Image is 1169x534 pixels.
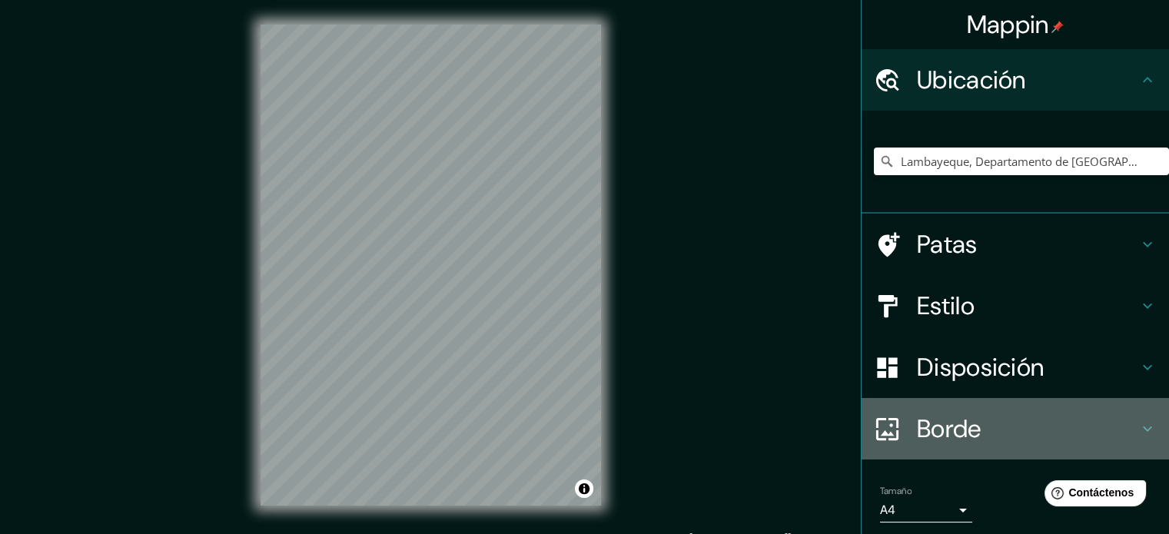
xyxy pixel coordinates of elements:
font: Ubicación [917,64,1026,96]
font: Patas [917,228,978,260]
font: Estilo [917,290,975,322]
font: Borde [917,413,981,445]
iframe: Lanzador de widgets de ayuda [1032,474,1152,517]
div: Estilo [862,275,1169,337]
img: pin-icon.png [1051,21,1064,33]
font: A4 [880,502,895,518]
font: Disposición [917,351,1044,383]
font: Tamaño [880,485,912,497]
div: Borde [862,398,1169,459]
div: Patas [862,214,1169,275]
canvas: Mapa [261,25,601,506]
input: Elige tu ciudad o zona [874,148,1169,175]
button: Activar o desactivar atribución [575,479,593,498]
font: Mappin [967,8,1049,41]
div: Disposición [862,337,1169,398]
div: Ubicación [862,49,1169,111]
div: A4 [880,498,972,522]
